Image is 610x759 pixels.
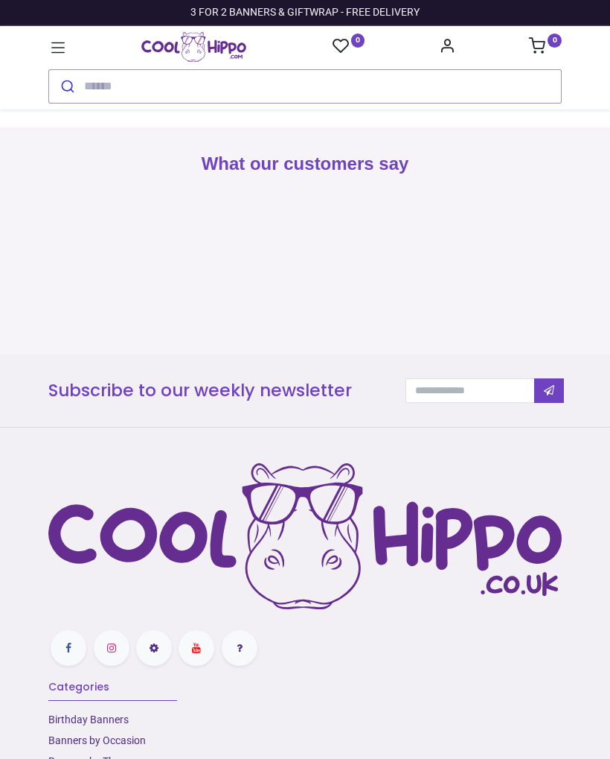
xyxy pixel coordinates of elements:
h6: Categories [48,680,562,695]
sup: 0 [548,34,562,48]
a: Banners by Occasion [48,734,146,746]
sup: 0 [351,34,365,48]
div: 3 FOR 2 BANNERS & GIFTWRAP - FREE DELIVERY [190,5,420,20]
a: 0 [333,37,365,56]
a: 0 [529,42,562,54]
button: Submit [49,70,84,103]
img: Cool Hippo [141,32,246,62]
iframe: Customer reviews powered by Trustpilot [48,203,562,307]
a: Account Info [439,42,455,54]
a: Birthday Banners [48,714,129,725]
a: Logo of Cool Hippo [141,32,246,62]
h2: What our customers say [48,151,562,177]
h3: Subscribe to our weekly newsletter [48,378,383,403]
